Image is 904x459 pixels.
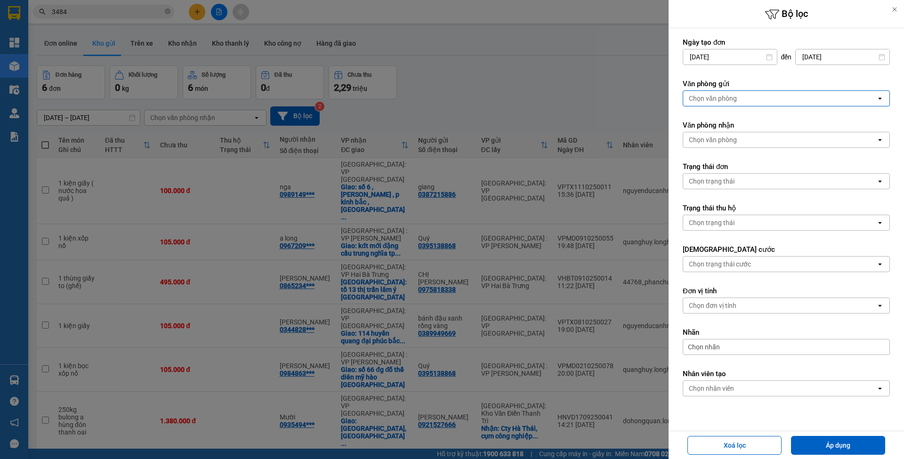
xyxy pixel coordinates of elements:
[689,384,734,393] div: Chọn nhân viên
[683,369,890,378] label: Nhân viên tạo
[876,95,884,102] svg: open
[876,219,884,226] svg: open
[796,49,889,64] input: Select a date.
[688,342,720,352] span: Chọn nhãn
[683,203,890,213] label: Trạng thái thu hộ
[781,52,792,62] span: đến
[689,259,751,269] div: Chọn trạng thái cước
[689,177,734,186] div: Chọn trạng thái
[876,177,884,185] svg: open
[669,7,904,22] h6: Bộ lọc
[683,121,890,130] label: Văn phòng nhận
[689,218,734,227] div: Chọn trạng thái
[683,328,890,337] label: Nhãn
[683,38,890,47] label: Ngày tạo đơn
[689,301,736,310] div: Chọn đơn vị tính
[791,436,885,455] button: Áp dụng
[683,245,890,254] label: [DEMOGRAPHIC_DATA] cước
[687,436,782,455] button: Xoá lọc
[683,49,777,64] input: Select a date.
[876,136,884,144] svg: open
[683,162,890,171] label: Trạng thái đơn
[683,79,890,89] label: Văn phòng gửi
[683,286,890,296] label: Đơn vị tính
[689,94,737,103] div: Chọn văn phòng
[876,302,884,309] svg: open
[876,385,884,392] svg: open
[689,135,737,145] div: Chọn văn phòng
[876,260,884,268] svg: open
